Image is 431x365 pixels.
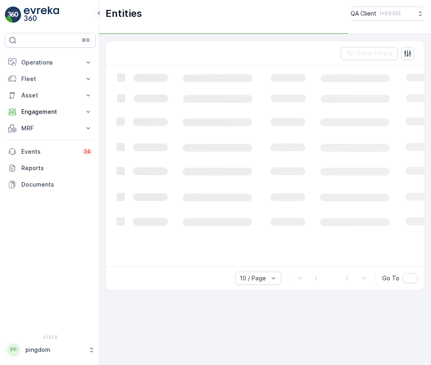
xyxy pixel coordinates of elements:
[21,164,92,172] p: Reports
[5,104,96,120] button: Engagement
[21,58,79,67] p: Operations
[5,160,96,176] a: Reports
[380,10,401,17] p: ( +03:00 )
[5,335,96,340] span: v 1.51.0
[82,37,90,44] p: ⌘B
[5,54,96,71] button: Operations
[382,274,399,282] span: Go To
[5,120,96,136] button: MRF
[5,341,96,358] button: PPpingdom
[21,108,79,116] p: Engagement
[7,343,20,356] div: PP
[357,49,393,58] p: Clear Filters
[341,47,398,60] button: Clear Filters
[21,180,92,189] p: Documents
[5,87,96,104] button: Asset
[21,124,79,132] p: MRF
[5,143,96,160] a: Events34
[5,7,21,23] img: logo
[351,9,376,18] p: QA Client
[25,346,84,354] p: pingdom
[21,148,77,156] p: Events
[21,75,79,83] p: Fleet
[105,7,142,20] p: Entities
[351,7,424,21] button: QA Client(+03:00)
[21,91,79,99] p: Asset
[5,71,96,87] button: Fleet
[84,148,91,155] p: 34
[24,7,59,23] img: logo_light-DOdMpM7g.png
[5,176,96,193] a: Documents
